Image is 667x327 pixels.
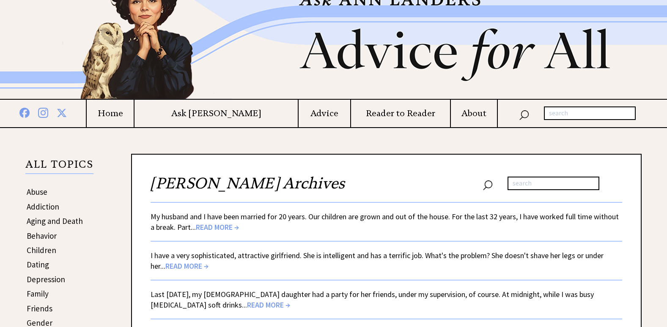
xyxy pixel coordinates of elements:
span: READ MORE → [196,222,239,232]
a: Friends [27,303,52,313]
a: Dating [27,259,49,270]
a: Abuse [27,187,47,197]
a: Last [DATE], my [DEMOGRAPHIC_DATA] daughter had a party for her friends, under my supervision, of... [151,289,594,310]
a: Aging and Death [27,216,83,226]
a: Addiction [27,202,59,212]
img: search_nav.png [519,108,529,120]
a: Reader to Reader [351,108,450,119]
img: search_nav.png [483,178,493,191]
a: My husband and I have been married for 20 years. Our children are grown and out of the house. For... [151,212,619,232]
span: READ MORE → [165,261,209,271]
img: instagram%20blue.png [38,106,48,118]
a: I have a very sophisticated, attractive girlfriend. She is intelligent and has a terrific job. Wh... [151,251,604,271]
input: search [508,177,599,190]
input: search [544,106,636,120]
p: ALL TOPICS [25,160,93,174]
img: x%20blue.png [57,106,67,118]
a: Children [27,245,56,255]
a: About [451,108,497,119]
img: facebook%20blue.png [19,106,30,118]
a: Home [87,108,134,119]
span: READ MORE → [247,300,290,310]
a: Advice [299,108,350,119]
a: Family [27,289,49,299]
a: Depression [27,274,65,284]
h2: [PERSON_NAME] Archives [151,173,622,202]
a: Behavior [27,231,57,241]
a: Ask [PERSON_NAME] [134,108,298,119]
